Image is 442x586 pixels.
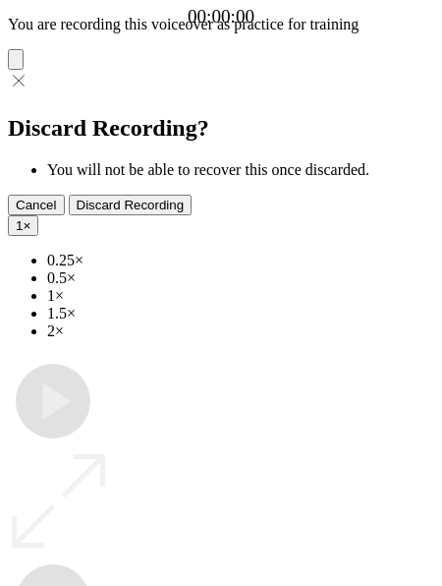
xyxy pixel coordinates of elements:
li: You will not be able to recover this once discarded. [47,161,434,179]
span: 1 [16,218,23,233]
li: 1.5× [47,305,434,322]
button: Cancel [8,195,65,215]
p: You are recording this voiceover as practice for training [8,16,434,33]
a: 00:00:00 [188,6,254,28]
button: Discard Recording [69,195,193,215]
li: 1× [47,287,434,305]
h2: Discard Recording? [8,115,434,142]
button: 1× [8,215,38,236]
li: 2× [47,322,434,340]
li: 0.25× [47,252,434,269]
li: 0.5× [47,269,434,287]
